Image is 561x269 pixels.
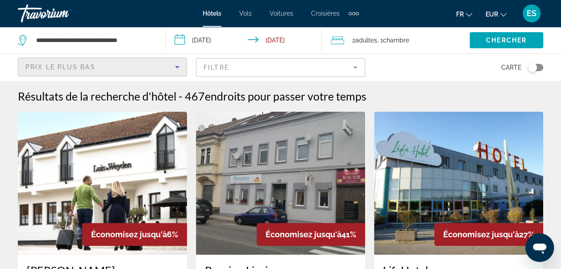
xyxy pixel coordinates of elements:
span: fr [456,11,464,18]
span: ES [527,9,536,18]
span: Économisez jusqu'à [266,230,341,239]
img: Hotel image [374,112,543,255]
button: Extra navigation items [349,6,359,21]
div: 6% [82,223,187,246]
iframe: Bouton de lancement de la fenêtre de messagerie [525,233,554,262]
img: Hotel image [196,112,365,255]
span: endroits pour passer votre temps [205,89,366,103]
span: , 1 [377,34,409,46]
button: User Menu [520,4,543,23]
span: Économisez jusqu'à [91,230,167,239]
a: Travorium [18,2,107,25]
button: Change currency [486,8,507,21]
span: - [179,89,183,103]
button: Chercher [470,32,543,48]
button: Filter [196,58,365,77]
mat-select: Sort by [25,62,179,72]
span: EUR [486,11,498,18]
span: Économisez jusqu'à [443,230,519,239]
img: Hotel image [18,112,187,255]
div: 41% [257,223,365,246]
span: Chercher [486,37,527,44]
span: 2 [352,34,377,46]
button: Toggle map [521,63,543,71]
a: Vols [239,10,252,17]
h2: 467 [185,89,366,103]
a: Voitures [270,10,293,17]
span: Adultes [355,37,377,44]
div: 27% [434,223,543,246]
a: Hôtels [203,10,221,17]
button: Change language [456,8,472,21]
a: Croisières [311,10,340,17]
span: Chambre [383,37,409,44]
h1: Résultats de la recherche d'hôtel [18,89,176,103]
span: Carte [501,61,521,74]
button: Travelers: 2 adults, 0 children [322,27,470,54]
button: Check-in date: Dec 12, 2025 Check-out date: Dec 18, 2025 [166,27,322,54]
span: Prix le plus bas [25,63,96,71]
